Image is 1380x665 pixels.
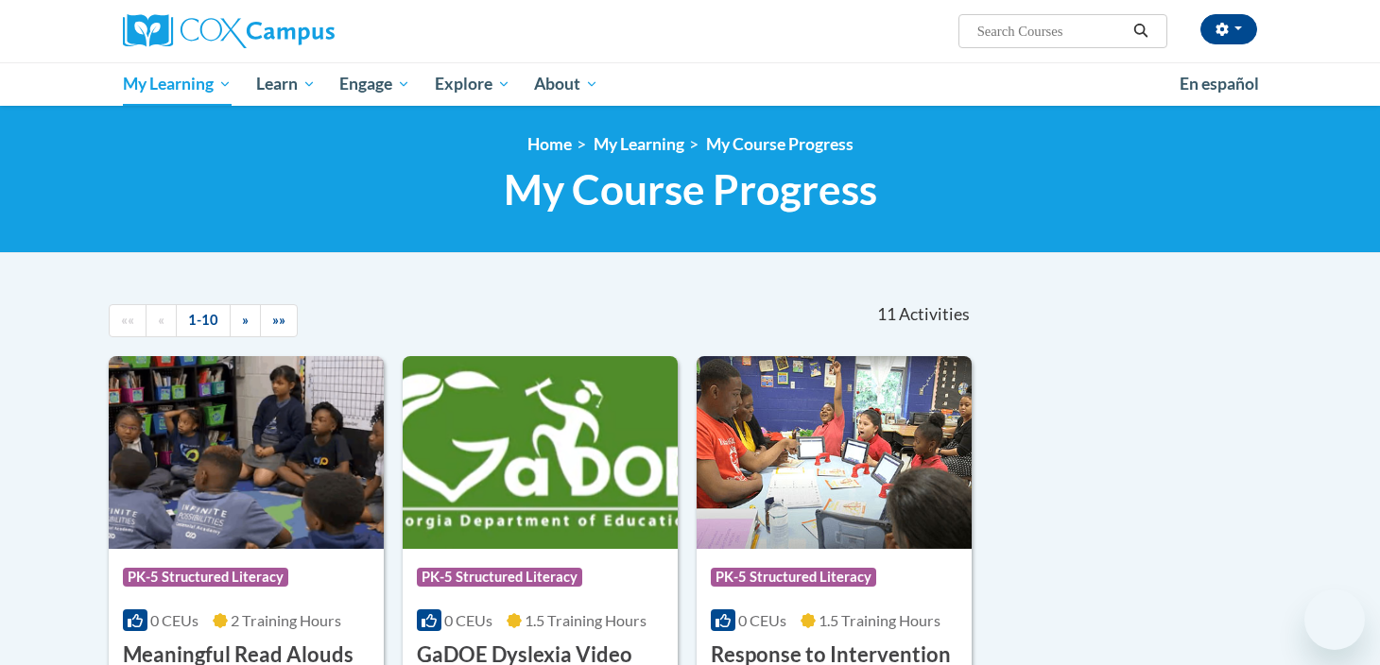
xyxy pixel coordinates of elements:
[417,568,582,587] span: PK-5 Structured Literacy
[1127,20,1155,43] button: Search
[1167,64,1271,104] a: En español
[697,356,972,549] img: Course Logo
[1180,74,1259,94] span: En español
[109,304,147,337] a: Begining
[877,304,896,325] span: 11
[272,312,285,328] span: »»
[95,62,1285,106] div: Main menu
[975,20,1127,43] input: Search Courses
[109,356,384,549] img: Course Logo
[525,611,647,629] span: 1.5 Training Hours
[523,62,612,106] a: About
[444,611,492,629] span: 0 CEUs
[504,164,877,214] span: My Course Progress
[423,62,523,106] a: Explore
[121,312,134,328] span: ««
[435,73,510,95] span: Explore
[594,134,684,154] a: My Learning
[111,62,244,106] a: My Learning
[534,73,598,95] span: About
[1304,589,1365,650] iframe: Button to launch messaging window
[899,304,970,325] span: Activities
[123,568,288,587] span: PK-5 Structured Literacy
[527,134,572,154] a: Home
[176,304,231,337] a: 1-10
[403,356,678,549] img: Course Logo
[327,62,423,106] a: Engage
[339,73,410,95] span: Engage
[738,611,786,629] span: 0 CEUs
[146,304,177,337] a: Previous
[123,14,482,48] a: Cox Campus
[158,312,164,328] span: «
[123,14,335,48] img: Cox Campus
[150,611,198,629] span: 0 CEUs
[706,134,854,154] a: My Course Progress
[230,304,261,337] a: Next
[231,611,341,629] span: 2 Training Hours
[242,312,249,328] span: »
[711,568,876,587] span: PK-5 Structured Literacy
[244,62,328,106] a: Learn
[260,304,298,337] a: End
[1200,14,1257,44] button: Account Settings
[123,73,232,95] span: My Learning
[256,73,316,95] span: Learn
[819,611,940,629] span: 1.5 Training Hours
